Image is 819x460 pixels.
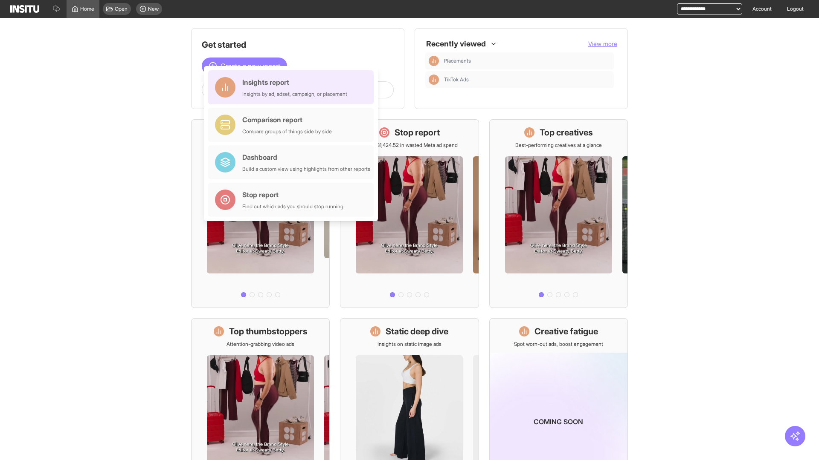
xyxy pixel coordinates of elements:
[242,166,370,172] div: Build a custom view using highlights from other reports
[444,76,469,83] span: TikTok Ads
[515,142,602,149] p: Best-performing creatives at a glance
[378,341,441,348] p: Insights on static image ads
[221,61,280,71] span: Create a new report
[588,40,617,48] button: View more
[80,6,94,12] span: Home
[242,77,347,87] div: Insights report
[429,75,439,85] div: Insights
[229,325,308,337] h1: Top thumbstoppers
[386,325,448,337] h1: Static deep dive
[242,152,370,162] div: Dashboard
[395,126,440,138] h1: Stop report
[115,6,128,12] span: Open
[444,57,471,64] span: Placements
[361,142,458,149] p: Save £31,424.52 in wasted Meta ad spend
[540,126,593,138] h1: Top creatives
[242,190,343,200] div: Stop report
[242,115,332,125] div: Comparison report
[227,341,294,348] p: Attention-grabbing video ads
[588,40,617,47] span: View more
[242,128,332,135] div: Compare groups of things side by side
[489,119,628,308] a: Top creativesBest-performing creatives at a glance
[148,6,159,12] span: New
[340,119,479,308] a: Stop reportSave £31,424.52 in wasted Meta ad spend
[10,5,39,13] img: Logo
[429,56,439,66] div: Insights
[444,57,610,64] span: Placements
[444,76,610,83] span: TikTok Ads
[191,119,330,308] a: What's live nowSee all active ads instantly
[202,39,394,51] h1: Get started
[202,57,287,75] button: Create a new report
[242,203,343,210] div: Find out which ads you should stop running
[242,91,347,98] div: Insights by ad, adset, campaign, or placement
